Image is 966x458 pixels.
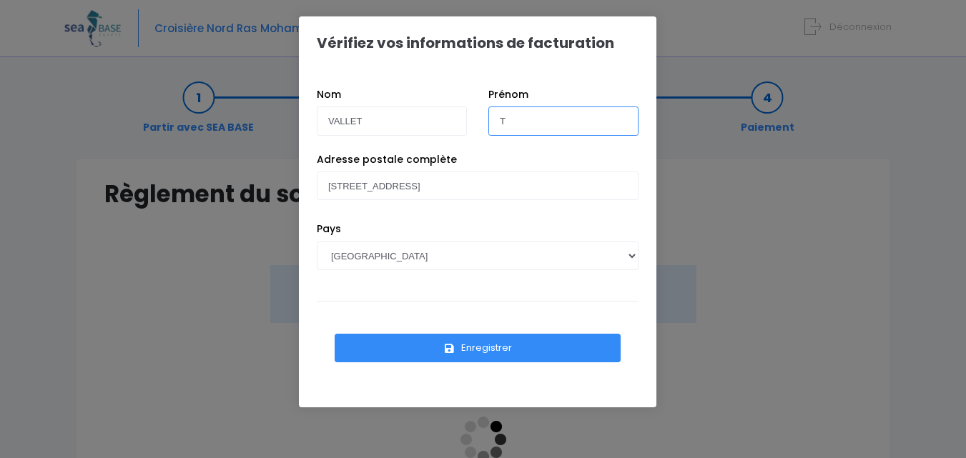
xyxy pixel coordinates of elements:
[335,334,621,362] button: Enregistrer
[317,34,614,51] h1: Vérifiez vos informations de facturation
[317,87,341,102] label: Nom
[488,87,528,102] label: Prénom
[317,152,457,167] label: Adresse postale complète
[317,221,341,237] label: Pays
